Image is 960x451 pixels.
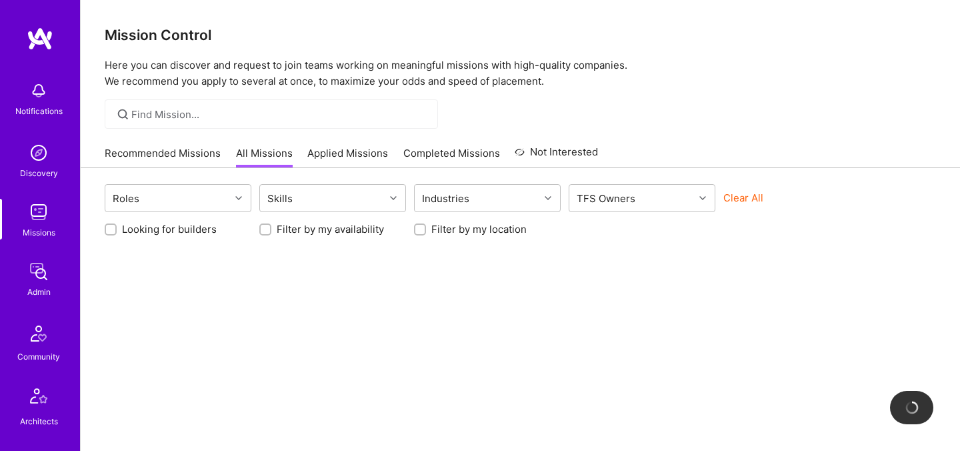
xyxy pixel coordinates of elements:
a: Not Interested [515,144,598,168]
i: icon Chevron [390,195,397,201]
div: Industries [419,189,473,208]
img: loading [905,401,919,414]
label: Filter by my location [431,222,527,236]
img: Community [23,318,55,350]
div: Discovery [20,166,58,180]
div: Architects [20,414,58,428]
label: Filter by my availability [277,222,384,236]
label: Looking for builders [122,222,217,236]
div: Notifications [15,104,63,118]
img: bell [25,77,52,104]
input: Find Mission... [131,107,428,121]
a: Applied Missions [307,146,388,168]
div: Skills [264,189,296,208]
a: Recommended Missions [105,146,221,168]
img: teamwork [25,199,52,225]
button: Clear All [723,191,763,205]
img: Architects [23,382,55,414]
i: icon SearchGrey [115,107,131,122]
i: icon Chevron [545,195,551,201]
div: Roles [109,189,143,208]
img: logo [27,27,53,51]
a: Completed Missions [403,146,500,168]
div: TFS Owners [573,189,639,208]
h3: Mission Control [105,27,936,43]
i: icon Chevron [699,195,706,201]
a: All Missions [236,146,293,168]
div: Admin [27,285,51,299]
div: Community [17,350,60,364]
img: admin teamwork [25,258,52,285]
i: icon Chevron [235,195,242,201]
img: discovery [25,139,52,166]
p: Here you can discover and request to join teams working on meaningful missions with high-quality ... [105,57,936,89]
div: Missions [23,225,55,240]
